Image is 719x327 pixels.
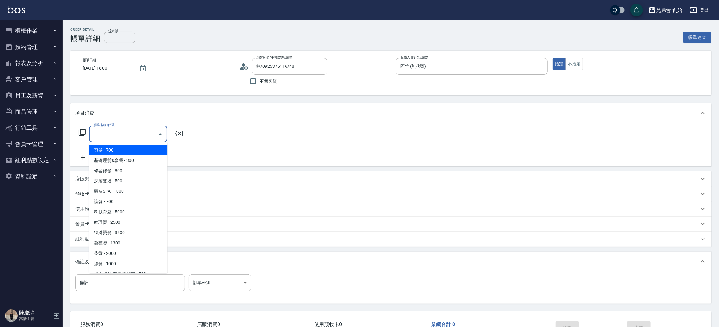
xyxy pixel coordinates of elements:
[19,316,51,322] p: 高階主管
[3,152,60,168] button: 紅利點數設定
[630,4,643,16] button: save
[19,310,51,316] h5: 陳慶鴻
[89,155,167,166] span: 基礎理髮&套餐 - 300
[93,123,114,127] label: 服務名稱/代號
[89,217,167,228] span: 紋理燙 - 2500
[3,168,60,185] button: 資料設定
[70,232,711,247] div: 紅利點數剩餘點數: 0
[3,39,60,55] button: 預約管理
[260,78,277,85] span: 不留客資
[3,104,60,120] button: 商品管理
[70,171,711,186] div: 店販銷售
[683,32,711,43] button: 帳單速查
[75,221,99,228] p: 會員卡銷售
[70,28,100,32] h2: Order detail
[89,269,167,280] span: 男士 首次來店 不指定 - 700
[75,191,99,197] p: 預收卡販賣
[256,55,292,60] label: 顧客姓名/手機號碼/編號
[70,34,100,43] h3: 帳單詳細
[70,217,711,232] div: 會員卡銷售
[3,71,60,88] button: 客戶管理
[89,197,167,207] span: 護髮 - 700
[83,63,133,73] input: YYYY/MM/DD hh:mm
[89,145,167,155] span: 剪髮 - 700
[89,207,167,217] span: 科技育髮 - 5000
[400,55,428,60] label: 服務人員姓名/編號
[3,87,60,104] button: 員工及薪資
[89,176,167,186] span: 深層髮浴 - 500
[70,103,711,123] div: 項目消費
[155,129,165,139] button: Close
[75,236,113,243] p: 紅利點數
[75,110,94,116] p: 項目消費
[108,29,118,34] label: 流水號
[3,55,60,71] button: 報表及分析
[70,252,711,272] div: 備註及來源
[70,123,711,166] div: 項目消費
[135,61,150,76] button: Choose date, selected date is 2025-09-24
[687,4,711,16] button: 登出
[565,58,583,70] button: 不指定
[646,4,685,17] button: 兄弟會 創始
[8,6,25,13] img: Logo
[5,309,18,322] img: Person
[656,6,682,14] div: 兄弟會 創始
[70,201,711,217] div: 使用預收卡編輯訂單不得編輯預收卡使用
[89,228,167,238] span: 特殊燙髮 - 3500
[89,238,167,249] span: 微整燙 - 1300
[3,136,60,152] button: 會員卡管理
[553,58,566,70] button: 指定
[89,166,167,176] span: 修容修鬍 - 800
[3,120,60,136] button: 行銷工具
[89,186,167,197] span: 頭皮SPA - 1000
[75,176,94,182] p: 店販銷售
[89,249,167,259] span: 染髮 - 2000
[75,206,99,212] p: 使用預收卡
[83,58,96,62] label: 帳單日期
[75,259,99,265] p: 備註及來源
[89,259,167,269] span: 漂髮 - 1000
[3,23,60,39] button: 櫃檯作業
[70,186,711,201] div: 預收卡販賣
